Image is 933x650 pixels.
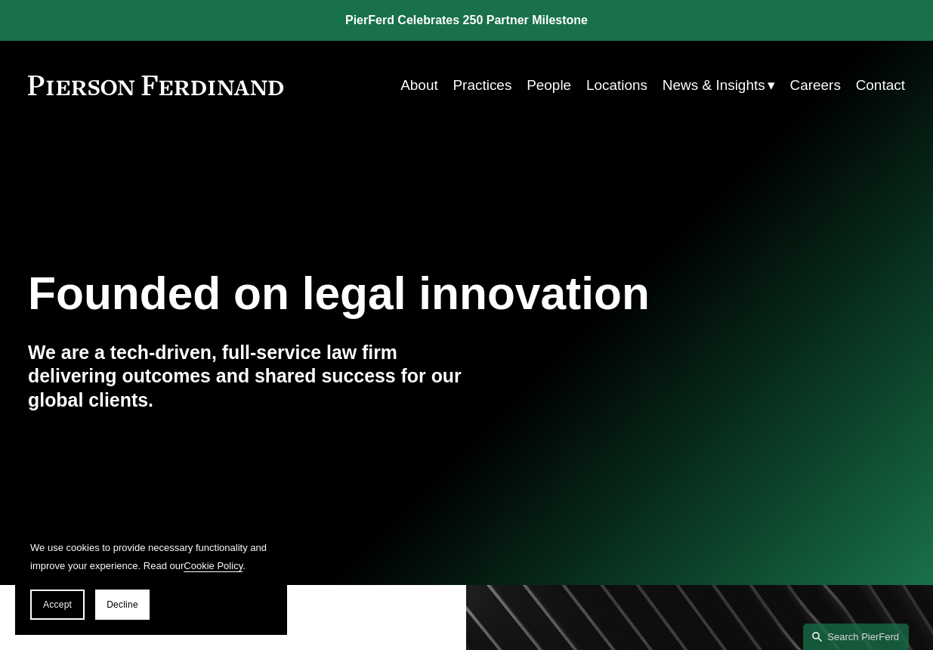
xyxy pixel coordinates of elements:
a: About [400,71,438,100]
h1: Founded on legal innovation [28,268,758,320]
section: Cookie banner [15,524,287,635]
h4: We are a tech-driven, full-service law firm delivering outcomes and shared success for our global... [28,341,466,413]
a: Cookie Policy [184,560,243,571]
a: Practices [453,71,511,100]
a: Locations [586,71,647,100]
span: News & Insights [663,73,765,98]
span: Decline [107,599,138,610]
a: folder dropdown [663,71,775,100]
a: Contact [856,71,905,100]
a: Careers [789,71,840,100]
button: Decline [95,590,150,620]
p: We use cookies to provide necessary functionality and improve your experience. Read our . [30,539,272,574]
a: People [527,71,571,100]
a: Search this site [803,624,909,650]
button: Accept [30,590,85,620]
span: Accept [43,599,72,610]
